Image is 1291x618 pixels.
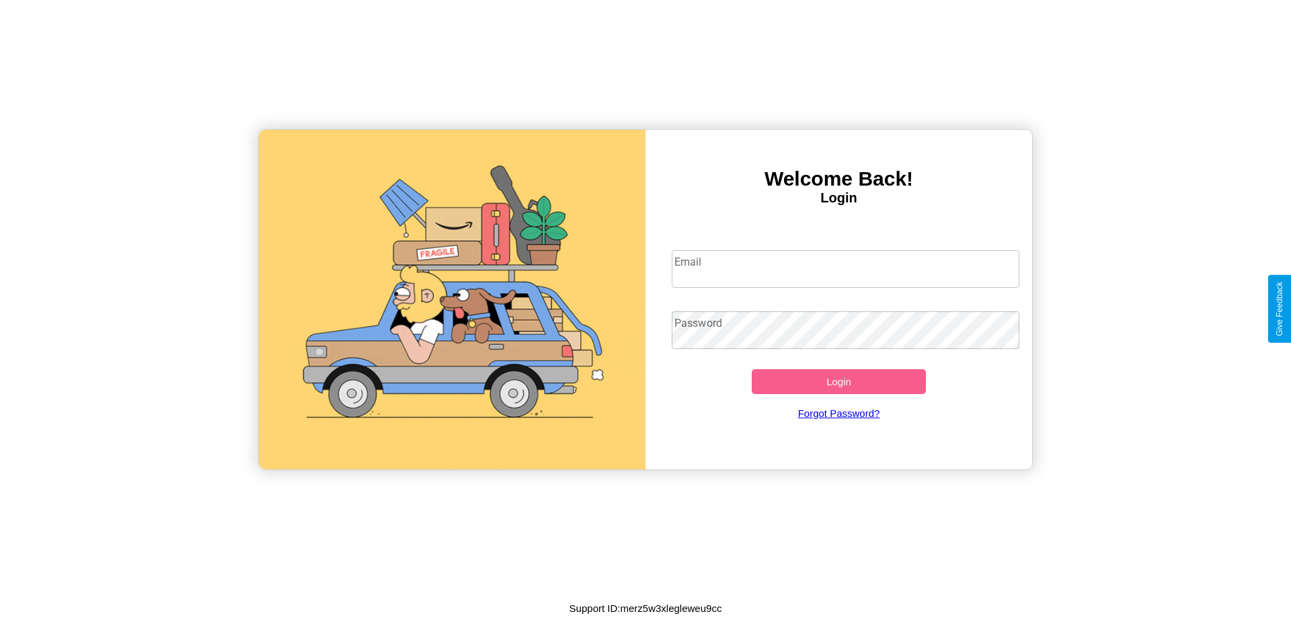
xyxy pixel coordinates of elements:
[665,394,1013,432] a: Forgot Password?
[752,369,926,394] button: Login
[570,599,722,617] p: Support ID: merz5w3xlegleweu9cc
[1275,282,1284,336] div: Give Feedback
[645,167,1032,190] h3: Welcome Back!
[259,130,645,469] img: gif
[645,190,1032,206] h4: Login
